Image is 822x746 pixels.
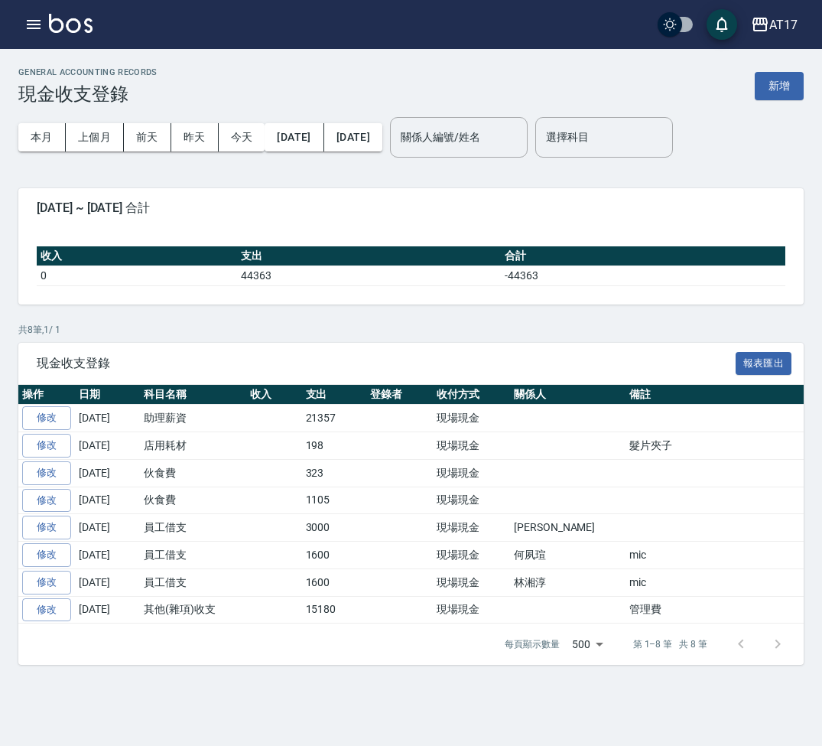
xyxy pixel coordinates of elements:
div: 500 [566,624,609,665]
th: 關係人 [510,385,625,405]
td: 現場現金 [433,542,510,569]
td: [DATE] [75,432,140,460]
td: 現場現金 [433,596,510,624]
td: 323 [302,459,367,487]
td: 現場現金 [433,568,510,596]
button: 上個月 [66,123,124,151]
td: -44363 [501,265,785,285]
div: AT17 [769,15,798,34]
td: 198 [302,432,367,460]
a: 新增 [755,78,804,93]
td: 1600 [302,542,367,569]
td: [DATE] [75,514,140,542]
td: 44363 [237,265,501,285]
a: 修改 [22,489,71,513]
button: 本月 [18,123,66,151]
h3: 現金收支登錄 [18,83,158,105]
a: 修改 [22,434,71,458]
a: 修改 [22,461,71,485]
td: 助理薪資 [140,405,246,432]
p: 每頁顯示數量 [505,637,560,651]
td: 1600 [302,568,367,596]
button: 今天 [219,123,265,151]
td: 何夙瑄 [510,542,625,569]
td: 0 [37,265,237,285]
button: [DATE] [265,123,323,151]
td: [DATE] [75,542,140,569]
td: [DATE] [75,459,140,487]
th: 收入 [246,385,302,405]
p: 第 1–8 筆 共 8 筆 [633,637,707,651]
td: 3000 [302,514,367,542]
td: [DATE] [75,596,140,624]
button: AT17 [745,9,804,41]
td: 員工借支 [140,542,246,569]
th: 支出 [302,385,367,405]
button: [DATE] [324,123,382,151]
td: [DATE] [75,405,140,432]
a: 報表匯出 [736,355,792,370]
td: 現場現金 [433,432,510,460]
button: 前天 [124,123,171,151]
td: 員工借支 [140,568,246,596]
th: 登錄者 [366,385,433,405]
td: 現場現金 [433,514,510,542]
td: 1105 [302,487,367,514]
td: 伙食費 [140,487,246,514]
td: 15180 [302,596,367,624]
th: 合計 [501,246,785,266]
a: 修改 [22,598,71,622]
h2: GENERAL ACCOUNTING RECORDS [18,67,158,77]
th: 收付方式 [433,385,510,405]
a: 修改 [22,571,71,595]
button: save [707,9,737,40]
td: 其他(雜項)收支 [140,596,246,624]
td: 林湘淳 [510,568,625,596]
td: [DATE] [75,487,140,514]
th: 科目名稱 [140,385,246,405]
span: 現金收支登錄 [37,356,736,371]
th: 收入 [37,246,237,266]
button: 昨天 [171,123,219,151]
th: 日期 [75,385,140,405]
p: 共 8 筆, 1 / 1 [18,323,804,337]
td: 員工借支 [140,514,246,542]
td: 伙食費 [140,459,246,487]
span: [DATE] ~ [DATE] 合計 [37,200,785,216]
a: 修改 [22,543,71,567]
button: 新增 [755,72,804,100]
td: [PERSON_NAME] [510,514,625,542]
td: 店用耗材 [140,432,246,460]
button: 報表匯出 [736,352,792,376]
th: 支出 [237,246,501,266]
td: 現場現金 [433,487,510,514]
td: 現場現金 [433,405,510,432]
td: 21357 [302,405,367,432]
a: 修改 [22,516,71,539]
td: [DATE] [75,568,140,596]
td: 現場現金 [433,459,510,487]
th: 操作 [18,385,75,405]
a: 修改 [22,406,71,430]
img: Logo [49,14,93,33]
